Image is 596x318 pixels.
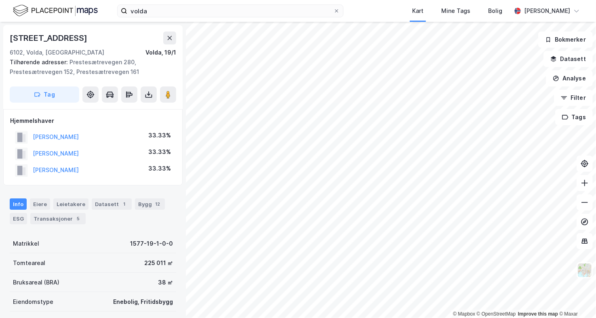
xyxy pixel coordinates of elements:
[556,279,596,318] iframe: Chat Widget
[10,213,27,224] div: ESG
[154,200,162,208] div: 12
[13,4,98,18] img: logo.f888ab2527a4732fd821a326f86c7f29.svg
[488,6,502,16] div: Bolig
[13,297,53,307] div: Eiendomstype
[477,311,516,317] a: OpenStreetMap
[130,239,173,249] div: 1577-19-1-0-0
[554,90,593,106] button: Filter
[555,109,593,125] button: Tags
[13,239,39,249] div: Matrikkel
[10,198,27,210] div: Info
[10,48,104,57] div: 6102, Volda, [GEOGRAPHIC_DATA]
[148,164,171,173] div: 33.33%
[453,311,475,317] a: Mapbox
[74,215,82,223] div: 5
[113,297,173,307] div: Enebolig, Fritidsbygg
[441,6,470,16] div: Mine Tags
[10,59,69,65] span: Tilhørende adresser:
[30,213,86,224] div: Transaksjoner
[148,147,171,157] div: 33.33%
[577,263,592,278] img: Z
[144,258,173,268] div: 225 011 ㎡
[518,311,558,317] a: Improve this map
[148,131,171,140] div: 33.33%
[10,32,89,44] div: [STREET_ADDRESS]
[10,116,176,126] div: Hjemmelshaver
[145,48,176,57] div: Volda, 19/1
[30,198,50,210] div: Eiere
[543,51,593,67] button: Datasett
[546,70,593,86] button: Analyse
[120,200,128,208] div: 1
[13,278,59,287] div: Bruksareal (BRA)
[158,278,173,287] div: 38 ㎡
[412,6,423,16] div: Kart
[53,198,88,210] div: Leietakere
[538,32,593,48] button: Bokmerker
[524,6,570,16] div: [PERSON_NAME]
[92,198,132,210] div: Datasett
[13,258,45,268] div: Tomteareal
[127,5,333,17] input: Søk på adresse, matrikkel, gårdeiere, leietakere eller personer
[10,86,79,103] button: Tag
[556,279,596,318] div: Kontrollprogram for chat
[135,198,165,210] div: Bygg
[10,57,170,77] div: Prestesætrevegen 280, Prestesætrevegen 152, Prestesætrevegen 161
